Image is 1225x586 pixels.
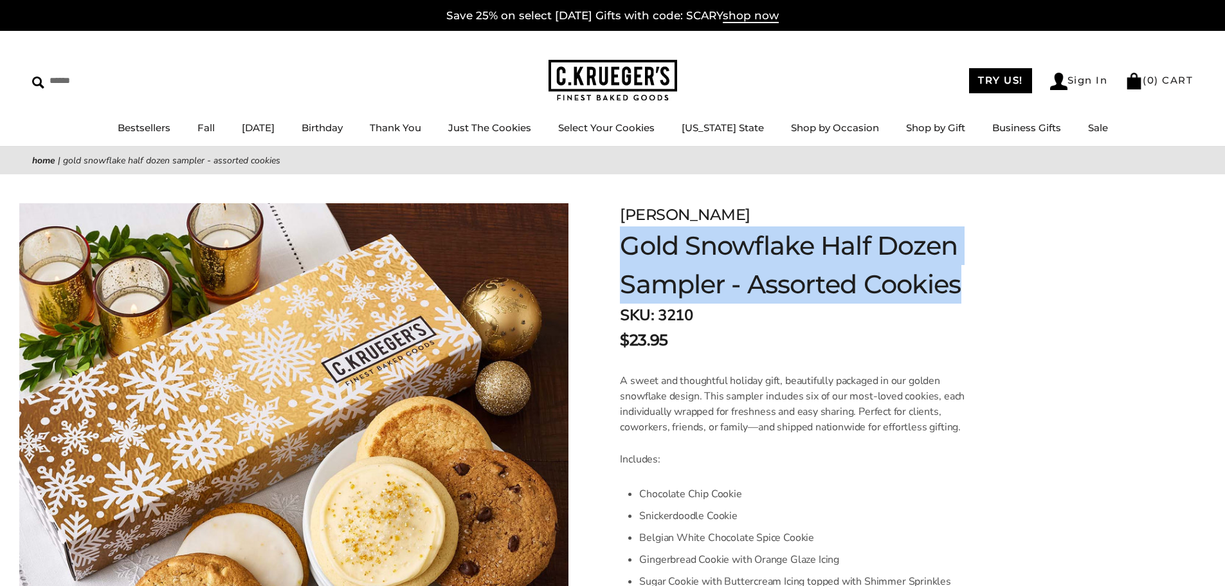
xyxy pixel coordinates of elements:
a: Thank You [370,122,421,134]
a: Shop by Gift [906,122,965,134]
img: Search [32,77,44,89]
a: Shop by Occasion [791,122,879,134]
a: Bestsellers [118,122,170,134]
a: Select Your Cookies [558,122,655,134]
a: Home [32,154,55,167]
li: Gingerbread Cookie with Orange Glaze Icing [639,549,972,571]
div: [PERSON_NAME] [620,203,1030,226]
img: Account [1050,73,1067,90]
input: Search [32,71,185,91]
span: | [58,154,60,167]
p: Includes: [620,452,972,467]
a: Sign In [1050,73,1108,90]
span: shop now [723,9,779,23]
nav: breadcrumbs [32,153,1193,168]
a: TRY US! [969,68,1032,93]
span: Gold Snowflake Half Dozen Sampler - Assorted Cookies [63,154,280,167]
a: [DATE] [242,122,275,134]
iframe: Sign Up via Text for Offers [10,537,133,576]
a: Just The Cookies [448,122,531,134]
li: Belgian White Chocolate Spice Cookie [639,527,972,549]
span: $23.95 [620,329,667,352]
img: Bag [1125,73,1143,89]
a: Birthday [302,122,343,134]
li: Snickerdoodle Cookie [639,505,972,527]
p: A sweet and thoughtful holiday gift, beautifully packaged in our golden snowflake design. This sa... [620,373,972,435]
a: Business Gifts [992,122,1061,134]
strong: SKU: [620,305,654,325]
a: Save 25% on select [DATE] Gifts with code: SCARYshop now [446,9,779,23]
h1: Gold Snowflake Half Dozen Sampler - Assorted Cookies [620,226,1030,304]
a: [US_STATE] State [682,122,764,134]
img: C.KRUEGER'S [549,60,677,102]
a: (0) CART [1125,74,1193,86]
span: 3210 [658,305,693,325]
li: Chocolate Chip Cookie [639,483,972,505]
a: Sale [1088,122,1108,134]
span: 0 [1147,74,1155,86]
a: Fall [197,122,215,134]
